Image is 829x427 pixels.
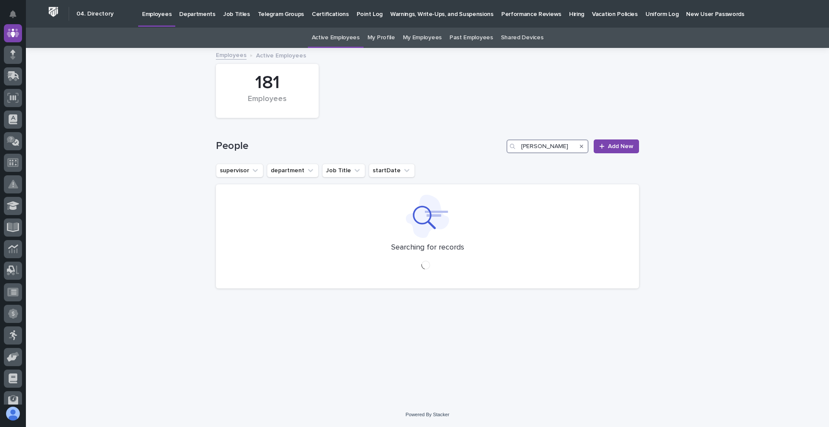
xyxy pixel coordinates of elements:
[501,28,544,48] a: Shared Devices
[216,50,247,60] a: Employees
[369,164,415,177] button: startDate
[405,412,449,417] a: Powered By Stacker
[608,143,633,149] span: Add New
[449,28,493,48] a: Past Employees
[312,28,360,48] a: Active Employees
[76,10,114,18] h2: 04. Directory
[506,139,589,153] input: Search
[256,50,306,60] p: Active Employees
[216,164,263,177] button: supervisor
[45,4,61,20] img: Workspace Logo
[403,28,442,48] a: My Employees
[11,10,22,24] div: Notifications
[322,164,365,177] button: Job Title
[594,139,639,153] a: Add New
[267,164,319,177] button: department
[231,72,304,94] div: 181
[391,243,464,253] p: Searching for records
[367,28,395,48] a: My Profile
[4,5,22,23] button: Notifications
[231,95,304,113] div: Employees
[4,405,22,423] button: users-avatar
[216,140,503,152] h1: People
